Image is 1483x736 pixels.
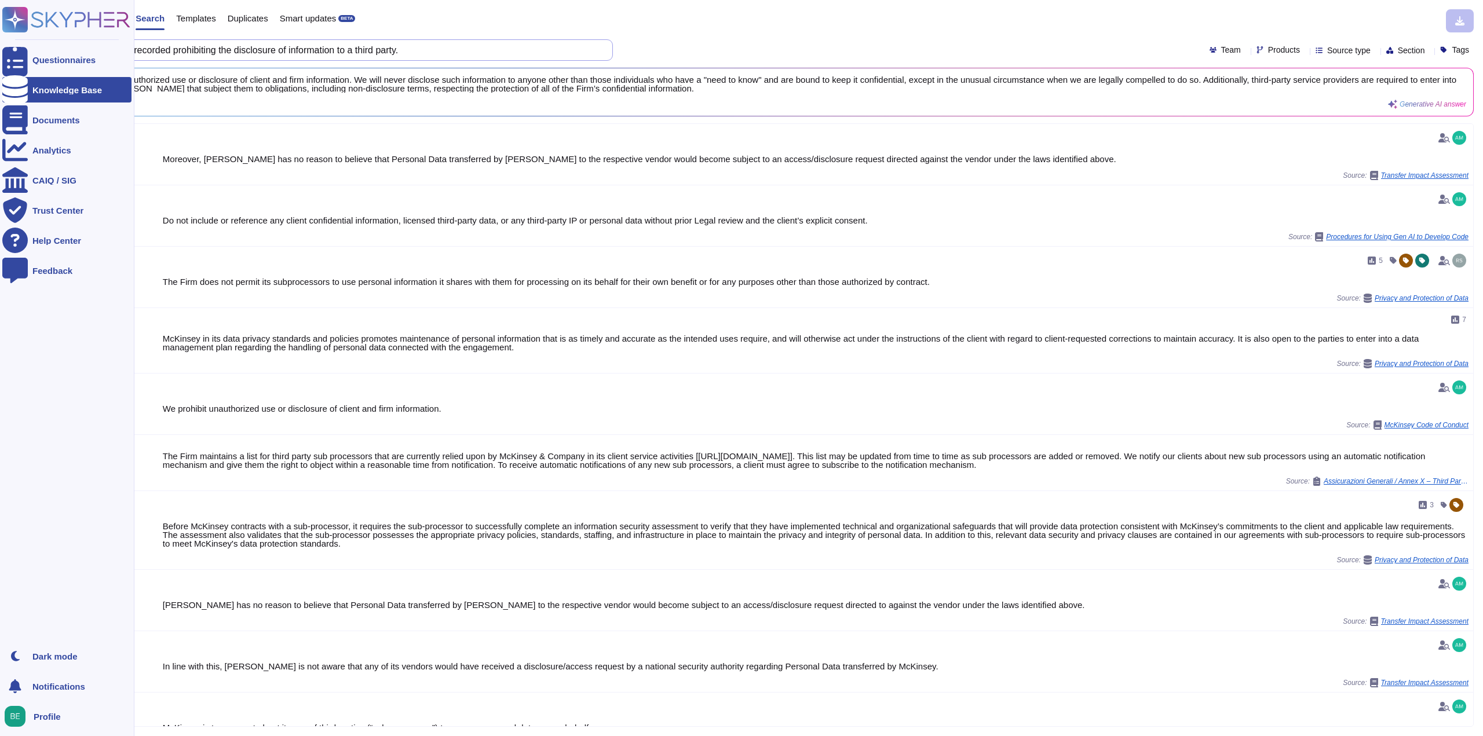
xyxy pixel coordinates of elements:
[338,15,355,22] div: BETA
[163,452,1469,469] div: The Firm maintains a list for third party sub processors that are currently relied upon by McKins...
[163,522,1469,548] div: Before McKinsey contracts with a sub-processor, it requires the sub-processor to successfully com...
[5,706,25,727] img: user
[163,723,1469,732] div: McKinsey is transparent about its use of third parties (“sub-processors”) to process personal dat...
[2,167,132,193] a: CAIQ / SIG
[46,40,601,60] input: Search a question or template...
[2,137,132,163] a: Analytics
[2,47,132,72] a: Questionnaires
[1286,477,1469,486] span: Source:
[1452,46,1469,54] span: Tags
[2,704,34,729] button: user
[34,712,61,721] span: Profile
[32,176,76,185] div: CAIQ / SIG
[2,77,132,102] a: Knowledge Base
[163,404,1469,413] div: We prohibit unauthorized use or disclosure of client and firm information.
[1430,501,1434,508] span: 3
[1375,556,1469,563] span: Privacy and Protection of Data
[163,277,1469,286] div: The Firm does not permit its subprocessors to use personal information it shares with them for pr...
[1375,360,1469,367] span: Privacy and Protection of Data
[136,14,165,23] span: Search
[1324,478,1469,485] span: Assicurazioni Generali / Annex X – Third Parties Security Exhibits [PERSON_NAME] v1.1 (2)
[1452,131,1466,145] img: user
[47,75,1466,93] span: The Firm prohibits unauthorized use or disclosure of client and firm information. We will never d...
[1381,679,1469,686] span: Transfer Impact Assessment
[1221,46,1241,54] span: Team
[32,116,80,125] div: Documents
[2,197,132,223] a: Trust Center
[2,258,132,283] a: Feedback
[1400,101,1466,108] span: Generative AI answer
[1343,678,1469,687] span: Source:
[1343,617,1469,626] span: Source:
[1346,420,1469,430] span: Source:
[32,682,85,691] span: Notifications
[32,652,78,661] div: Dark mode
[32,56,96,64] div: Questionnaires
[1327,46,1371,54] span: Source type
[2,228,132,253] a: Help Center
[163,334,1469,351] div: McKinsey in its data privacy standards and policies promotes maintenance of personal information ...
[1462,316,1466,323] span: 7
[1452,700,1466,713] img: user
[1375,295,1469,302] span: Privacy and Protection of Data
[176,14,215,23] span: Templates
[32,266,72,275] div: Feedback
[1326,233,1469,240] span: Procedures for Using Gen AI to Develop Code
[1379,257,1383,264] span: 5
[1452,192,1466,206] img: user
[1288,232,1469,241] span: Source:
[163,600,1469,609] div: [PERSON_NAME] has no reason to believe that Personal Data transferred by [PERSON_NAME] to the res...
[1452,577,1466,591] img: user
[163,662,1469,671] div: In line with this, [PERSON_NAME] is not aware that any of its vendors would have received a discl...
[1452,380,1466,394] img: user
[32,86,102,94] div: Knowledge Base
[280,14,337,23] span: Smart updates
[1337,359,1469,368] span: Source:
[163,155,1469,163] div: Moreover, [PERSON_NAME] has no reason to believe that Personal Data transferred by [PERSON_NAME] ...
[1268,46,1300,54] span: Products
[1337,555,1469,565] span: Source:
[32,236,81,245] div: Help Center
[1381,618,1469,625] span: Transfer Impact Assessment
[163,216,1469,225] div: Do not include or reference any client confidential information, licensed third-party data, or an...
[32,206,83,215] div: Trust Center
[1385,422,1469,429] span: McKinsey Code of Conduct
[1337,294,1469,303] span: Source:
[1452,254,1466,268] img: user
[32,146,71,155] div: Analytics
[1398,46,1425,54] span: Section
[1381,172,1469,179] span: Transfer Impact Assessment
[1343,171,1469,180] span: Source:
[1452,638,1466,652] img: user
[2,107,132,133] a: Documents
[228,14,268,23] span: Duplicates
